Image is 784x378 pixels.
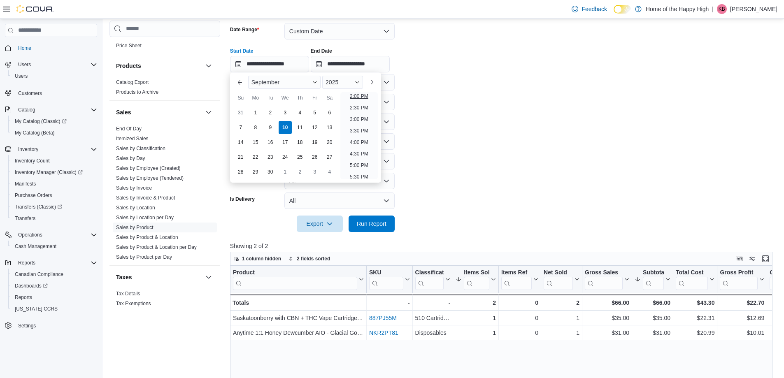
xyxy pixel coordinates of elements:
div: Taxes [109,289,220,312]
span: Inventory Manager (Classic) [12,167,97,177]
a: Sales by Invoice & Product [116,195,175,201]
p: [PERSON_NAME] [730,4,777,14]
button: Sales [204,107,214,117]
div: 2 [544,298,579,308]
span: Washington CCRS [12,304,97,314]
div: Items Ref [501,269,532,290]
div: Items Sold [464,269,489,277]
div: day-16 [264,136,277,149]
label: Is Delivery [230,196,255,202]
div: Button. Open the month selector. September is currently selected. [248,76,321,89]
a: Inventory Count [12,156,53,166]
button: Items Sold [456,269,496,290]
a: Sales by Invoice [116,185,152,191]
div: day-9 [264,121,277,134]
button: Cash Management [8,241,100,252]
div: day-27 [323,151,336,164]
button: 1 column hidden [230,254,284,264]
button: Product [233,269,364,290]
span: [US_STATE] CCRS [15,306,58,312]
div: 0 [501,328,538,338]
a: Transfers (Classic) [8,201,100,213]
button: Canadian Compliance [8,269,100,280]
li: 2:00 PM [347,91,372,101]
span: Settings [15,320,97,331]
div: 1 [456,328,496,338]
div: day-26 [308,151,321,164]
p: Showing 2 of 2 [230,242,778,250]
button: Enter fullscreen [761,254,770,264]
span: 2 fields sorted [297,255,330,262]
li: 5:30 PM [347,172,372,182]
div: Products [109,77,220,100]
div: day-3 [279,106,292,119]
button: Open list of options [383,118,390,125]
a: Canadian Compliance [12,269,67,279]
div: $66.00 [585,298,629,308]
div: day-1 [279,165,292,179]
div: Sa [323,91,336,104]
label: Start Date [230,48,254,54]
span: Inventory [18,146,38,153]
a: Sales by Day [116,155,145,161]
button: Users [15,60,34,70]
a: Settings [15,321,39,331]
button: Next month [365,76,378,89]
li: 5:00 PM [347,160,372,170]
button: Operations [2,229,100,241]
input: Press the down key to enter a popover containing a calendar. Press the escape key to close the po... [230,56,309,72]
div: $31.00 [635,328,670,338]
div: $31.00 [585,328,629,338]
span: Tax Exemptions [116,300,151,307]
button: Run Report [349,216,395,232]
a: Sales by Product & Location [116,234,178,240]
button: Inventory [2,144,100,155]
div: day-4 [293,106,307,119]
span: Dashboards [12,281,97,291]
a: Products to Archive [116,89,158,95]
button: [US_STATE] CCRS [8,303,100,315]
div: Gross Sales [585,269,623,290]
button: Gross Profit [720,269,764,290]
a: Sales by Location [116,205,155,211]
span: My Catalog (Beta) [12,128,97,138]
a: Sales by Classification [116,146,165,151]
h3: Taxes [116,273,132,281]
div: Classification [415,269,444,290]
div: We [279,91,292,104]
a: Dashboards [12,281,51,291]
button: Taxes [204,272,214,282]
button: Classification [415,269,450,290]
button: Purchase Orders [8,190,100,201]
a: Cash Management [12,241,60,251]
div: day-8 [249,121,262,134]
div: day-17 [279,136,292,149]
div: 0 [501,298,538,308]
a: Sales by Product [116,225,154,230]
div: $22.31 [676,313,714,323]
div: SKU [369,269,403,277]
div: day-14 [234,136,247,149]
div: day-15 [249,136,262,149]
a: Inventory Manager (Classic) [12,167,86,177]
button: 2 fields sorted [285,254,333,264]
span: Canadian Compliance [12,269,97,279]
div: $20.99 [676,328,714,338]
button: Reports [2,257,100,269]
a: End Of Day [116,126,142,132]
div: Items Sold [464,269,489,290]
button: Open list of options [383,79,390,86]
div: day-22 [249,151,262,164]
span: Sales by Classification [116,145,165,152]
div: $43.30 [676,298,714,308]
a: Dashboards [8,280,100,292]
a: Sales by Employee (Created) [116,165,181,171]
div: day-30 [264,165,277,179]
span: Inventory Count [12,156,97,166]
div: day-29 [249,165,262,179]
div: Product [233,269,357,277]
span: Catalog [18,107,35,113]
div: day-2 [264,106,277,119]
